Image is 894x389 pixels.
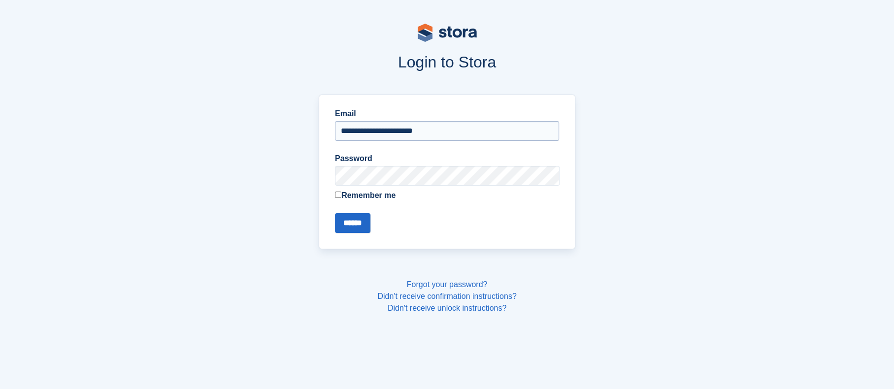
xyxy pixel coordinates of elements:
input: Remember me [335,192,341,198]
h1: Login to Stora [131,53,763,71]
a: Didn't receive unlock instructions? [388,304,506,312]
img: stora-logo-53a41332b3708ae10de48c4981b4e9114cc0af31d8433b30ea865607fb682f29.svg [418,24,477,42]
a: Forgot your password? [407,280,488,289]
label: Password [335,153,559,164]
label: Email [335,108,559,120]
a: Didn't receive confirmation instructions? [377,292,516,300]
label: Remember me [335,190,559,201]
